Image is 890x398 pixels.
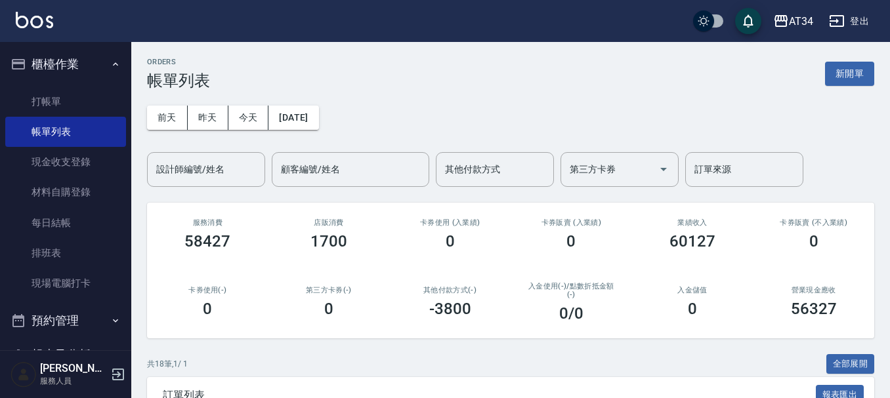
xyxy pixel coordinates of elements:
p: 服務人員 [40,375,107,387]
button: save [735,8,761,34]
h2: 入金使用(-) /點數折抵金額(-) [526,282,616,299]
img: Person [11,361,37,388]
h3: 60127 [669,232,715,250]
h2: 卡券使用(-) [163,286,253,294]
h3: 帳單列表 [147,71,210,90]
h3: 0 /0 [559,304,583,323]
h2: 其他付款方式(-) [405,286,495,294]
button: 前天 [147,106,188,130]
h2: 業績收入 [648,218,738,227]
h3: 0 [688,300,697,318]
h2: 卡券販賣 (入業績) [526,218,616,227]
a: 現金收支登錄 [5,147,126,177]
a: 每日結帳 [5,208,126,238]
h5: [PERSON_NAME] [40,362,107,375]
a: 打帳單 [5,87,126,117]
a: 排班表 [5,238,126,268]
h2: 店販消費 [284,218,374,227]
h3: 1700 [310,232,347,250]
h3: 0 [809,232,818,250]
button: 報表及分析 [5,338,126,372]
h3: 0 [203,300,212,318]
a: 帳單列表 [5,117,126,147]
button: [DATE] [268,106,318,130]
button: 櫃檯作業 [5,47,126,81]
img: Logo [16,12,53,28]
h3: 56327 [791,300,837,318]
button: 登出 [824,9,874,33]
a: 現場電腦打卡 [5,268,126,298]
h3: -3800 [429,300,471,318]
div: AT34 [789,13,813,30]
button: 新開單 [825,62,874,86]
button: AT34 [768,8,818,35]
h2: 卡券使用 (入業績) [405,218,495,227]
button: 全部展開 [826,354,875,374]
button: Open [653,159,674,180]
h3: 58427 [184,232,230,250]
h2: 第三方卡券(-) [284,286,374,294]
button: 今天 [228,106,269,130]
h3: 服務消費 [163,218,253,227]
h3: 0 [324,300,333,318]
a: 新開單 [825,67,874,79]
p: 共 18 筆, 1 / 1 [147,358,188,370]
h2: 入金儲值 [648,286,738,294]
h2: 營業現金應收 [769,286,858,294]
h2: ORDERS [147,58,210,66]
button: 預約管理 [5,304,126,338]
a: 材料自購登錄 [5,177,126,207]
button: 昨天 [188,106,228,130]
h2: 卡券販賣 (不入業績) [769,218,858,227]
h3: 0 [446,232,455,250]
h3: 0 [566,232,576,250]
